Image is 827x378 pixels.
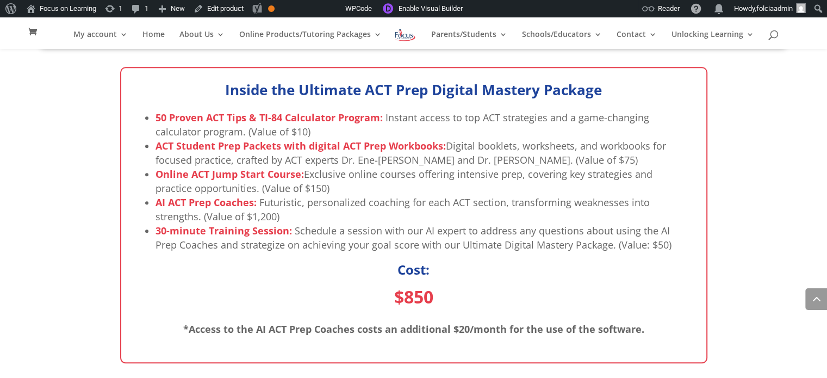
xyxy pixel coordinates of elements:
a: Home [142,30,165,49]
img: Views over 48 hours. Click for more Jetpack Stats. [284,2,345,15]
a: Parents/Students [431,30,507,49]
img: Focus on Learning [394,27,416,43]
a: My account [73,30,128,49]
span: Cost: [397,261,430,278]
div: OK [268,5,275,12]
a: Online Products/Tutoring Packages [239,30,382,49]
strong: Online ACT Jump Start Course: [156,168,304,181]
a: About Us [179,30,225,49]
strong: 30-minute Training Session: [156,224,292,237]
li: Exclusive online courses offering intensive prep, covering key strategies and practice opportunit... [156,167,681,195]
span: $850 [394,285,433,308]
li: Futuristic, personalized coaching for each ACT section, transforming weaknesses into strengths. (... [156,195,681,224]
li: Instant access to top ACT strategies and a game-changing calculator program. (Value of $10) [156,110,681,139]
strong: 50 Proven ACT Tips & TI-84 Calculator Program: [156,111,383,124]
span: Schedule a session with our AI expert to address any questions about using the AI Prep Coaches an... [156,224,671,251]
strong: *Access to the AI ACT Prep Coaches costs an additional $20/month for the use of the software. [183,323,644,336]
a: Contact [617,30,657,49]
strong: AI ACT Prep Coaches: [156,196,257,209]
strong: ACT Student Prep Packets with digital ACT Prep Workbooks: [156,139,446,152]
li: Digital booklets, worksheets, and workbooks for focused practice, crafted by ACT experts Dr. Ene-... [156,139,681,167]
strong: Inside the Ultimate ACT Prep Digital Mastery Package [225,80,602,100]
a: Unlocking Learning [671,30,754,49]
a: Schools/Educators [522,30,602,49]
span: folciaadmin [756,4,793,13]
